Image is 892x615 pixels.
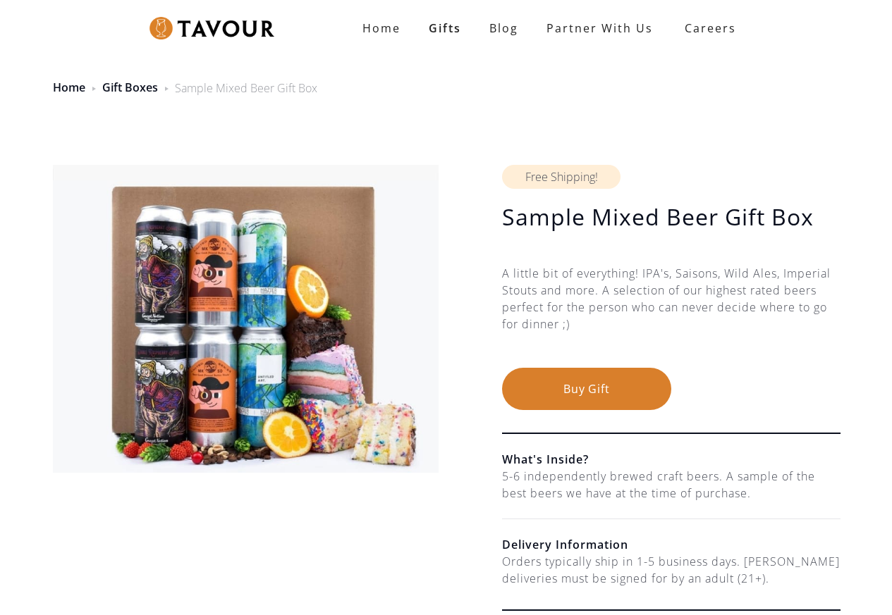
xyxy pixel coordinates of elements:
div: 5-6 independently brewed craft beers. A sample of the best beers we have at the time of purchase. [502,468,841,502]
h6: What's Inside? [502,451,841,468]
div: Free Shipping! [502,165,621,189]
a: Home [348,14,415,42]
a: Gift Boxes [102,80,158,95]
a: partner with us [532,14,667,42]
a: Blog [475,14,532,42]
strong: Careers [685,14,736,42]
button: Buy Gift [502,368,671,410]
div: Sample Mixed Beer Gift Box [175,80,317,97]
h6: Delivery Information [502,536,841,553]
a: Gifts [415,14,475,42]
a: Home [53,80,85,95]
div: A little bit of everything! IPA's, Saisons, Wild Ales, Imperial Stouts and more. A selection of o... [502,265,841,368]
div: Orders typically ship in 1-5 business days. [PERSON_NAME] deliveries must be signed for by an adu... [502,553,841,587]
strong: Home [362,20,401,36]
h1: Sample Mixed Beer Gift Box [502,203,841,231]
a: Careers [667,8,747,48]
